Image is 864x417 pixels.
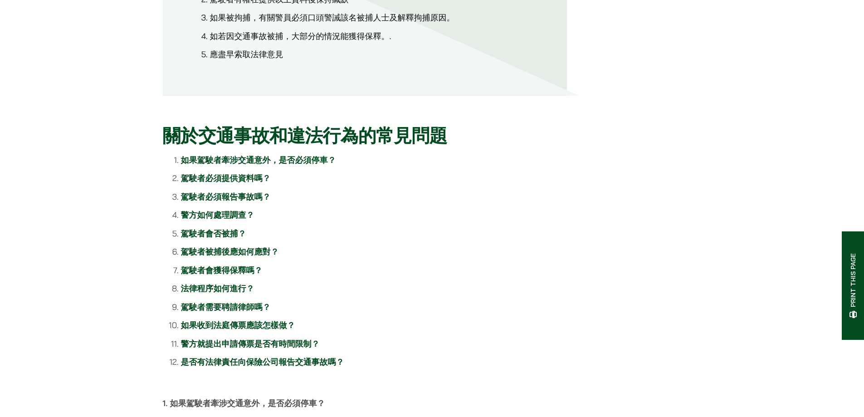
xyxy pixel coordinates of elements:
a: 警方如何處理調查？ [181,210,254,220]
a: 是否有法律責任向保險公司報告交通事故嗎？ [181,357,344,367]
h2: 關於交通事故和違法行為的常見問題 [163,125,567,147]
li: 應盡早索取法律意見 [210,48,538,60]
a: 駕駛者會獲得保釋嗎？ [181,265,263,275]
a: 駕駛者必須報告事故嗎？ [181,191,271,202]
a: 駕駛者被捕後應如何應對？ [181,246,279,257]
a: 如果收到法庭傳票應該怎樣做？ [181,320,295,330]
strong: 1. 如果駕駛者牽涉交通意外，是否必須停車？ [163,398,325,408]
li: 如若因交通事故被捕，大部分的情況能獲得保釋。. [210,30,538,42]
a: 法律程序如何進行？ [181,283,254,294]
a: 駕駛者會否被捕？ [181,228,246,239]
a: 警方就提出申請傳票是否有時間限制？ [181,339,320,349]
a: 駕駛者必須提供資料嗎？ [181,173,271,183]
a: 如果駕駛者牽涉交通意外，是否必須停車？ [181,155,336,165]
li: 如果被拘捕，有關警員必須口頭警誡該名被捕人士及解釋拘捕原因。 [210,11,538,24]
a: 駕駛者需要聘請律師嗎？ [181,302,271,312]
